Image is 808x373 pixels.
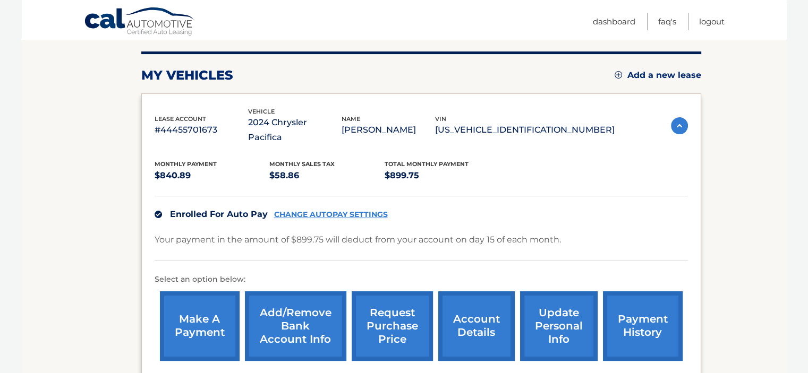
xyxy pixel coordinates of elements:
[615,71,622,79] img: add.svg
[274,210,388,219] a: CHANGE AUTOPAY SETTINGS
[245,291,346,361] a: Add/Remove bank account info
[155,273,688,286] p: Select an option below:
[269,168,385,183] p: $58.86
[435,115,446,123] span: vin
[435,123,615,137] p: [US_VEHICLE_IDENTIFICATION_NUMBER]
[248,108,275,115] span: vehicle
[603,291,683,361] a: payment history
[160,291,240,361] a: make a payment
[385,160,469,168] span: Total Monthly Payment
[155,123,248,137] p: #44455701673
[155,232,561,247] p: Your payment in the amount of $899.75 will deduct from your account on day 15 of each month.
[84,7,195,38] a: Cal Automotive
[170,209,268,219] span: Enrolled For Auto Pay
[248,115,342,145] p: 2024 Chrysler Pacifica
[342,115,360,123] span: name
[155,168,270,183] p: $840.89
[155,115,206,123] span: lease account
[593,13,635,30] a: Dashboard
[520,291,598,361] a: update personal info
[352,291,433,361] a: request purchase price
[342,123,435,137] p: [PERSON_NAME]
[658,13,676,30] a: FAQ's
[141,67,233,83] h2: my vehicles
[438,291,515,361] a: account details
[269,160,335,168] span: Monthly sales Tax
[155,160,217,168] span: Monthly Payment
[699,13,725,30] a: Logout
[615,70,701,81] a: Add a new lease
[385,168,500,183] p: $899.75
[155,211,162,218] img: check.svg
[671,117,688,134] img: accordion-active.svg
